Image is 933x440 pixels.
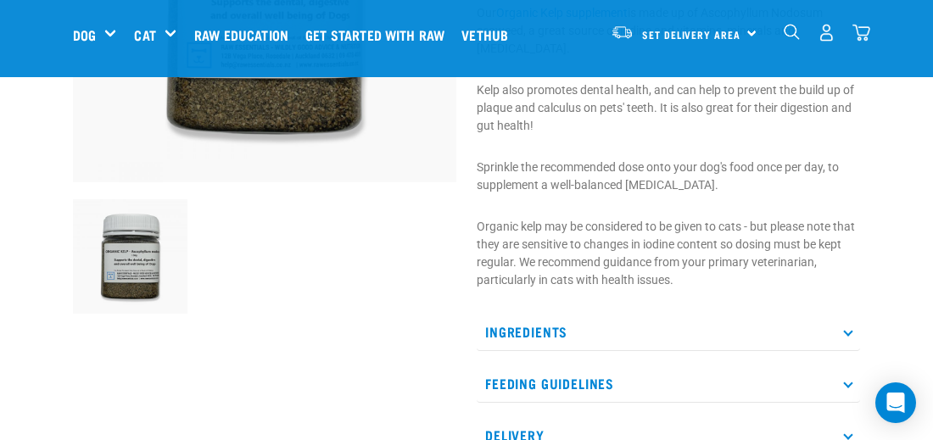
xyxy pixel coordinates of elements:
a: Cat [134,25,155,45]
p: Kelp also promotes dental health, and can help to prevent the build up of plaque and calculus on ... [477,81,860,135]
a: Raw Education [190,1,301,69]
a: Vethub [457,1,521,69]
a: Get started with Raw [301,1,457,69]
img: home-icon@2x.png [852,24,870,42]
p: Organic kelp may be considered to be given to cats - but please note that they are sensitive to c... [477,218,860,289]
p: Sprinkle the recommended dose onto your dog's food once per day, to supplement a well-balanced [M... [477,159,860,194]
img: 10870 [73,199,187,314]
span: Set Delivery Area [642,31,740,37]
p: Ingredients [477,313,860,351]
p: Feeding Guidelines [477,365,860,403]
img: home-icon-1@2x.png [784,24,800,40]
img: user.png [818,24,835,42]
div: Open Intercom Messenger [875,382,916,423]
img: van-moving.png [611,25,634,40]
a: Dog [73,25,96,45]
